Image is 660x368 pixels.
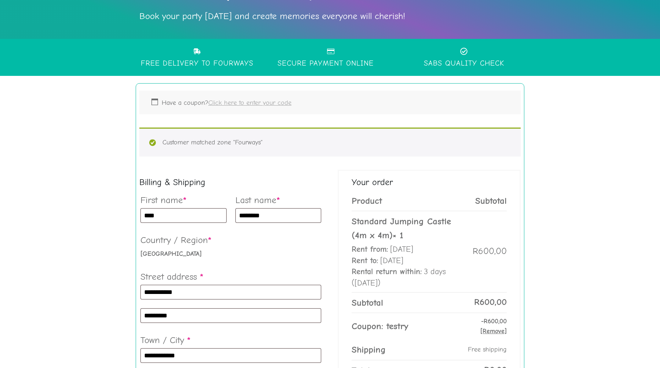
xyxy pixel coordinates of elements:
[352,244,388,255] dt: Rent from:
[235,192,322,208] label: Last name
[352,191,460,211] th: Product
[140,192,227,208] label: First name
[352,313,460,339] th: Coupon: testry
[352,266,460,288] p: 3 days ([DATE])
[418,59,509,67] p: SABS quality check
[140,232,321,248] label: Country / Region
[352,211,460,292] td: Standard Jumping Castle (4m x 4m)
[139,128,521,157] div: Customer matched zone "Fourways"
[480,327,507,335] a: Remove testry coupon
[352,244,460,255] p: [DATE]
[208,99,291,107] a: Enter your coupon code
[81,43,124,48] div: Keywords by Traffic
[21,12,36,18] div: v 4.0.25
[139,91,521,114] div: Have a coupon?
[352,339,460,360] th: Shipping
[352,266,422,277] dt: Rental return within:
[352,292,460,313] th: Subtotal
[73,43,79,48] img: tab_keywords_by_traffic_grey.svg
[12,19,18,25] img: website_grey.svg
[484,317,488,325] span: R
[338,170,521,191] h3: Your order
[139,8,521,24] p: Book your party [DATE] and create memories everyone will cherish!
[484,316,507,326] span: 600,00
[135,59,258,67] p: Free DELIVERY To Fourways
[474,297,480,307] span: R
[28,43,66,48] div: Domain Overview
[140,332,321,348] label: Town / City
[473,246,507,256] bdi: 600,00
[20,43,26,48] img: tab_domain_overview_orange.svg
[278,59,374,67] p: secure payment Online
[468,346,507,353] label: Free shipping
[473,246,478,256] span: R
[474,297,507,307] bdi: 600,00
[352,255,378,266] dt: Rent to:
[393,230,403,240] strong: × 1
[140,250,202,258] strong: [GEOGRAPHIC_DATA]
[19,19,81,25] div: Domain: [DOMAIN_NAME]
[460,191,507,211] th: Subtotal
[12,12,18,18] img: logo_orange.svg
[460,313,507,339] td: -
[352,255,460,266] p: [DATE]
[139,170,322,191] h3: Billing & Shipping
[140,268,321,285] label: Street address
